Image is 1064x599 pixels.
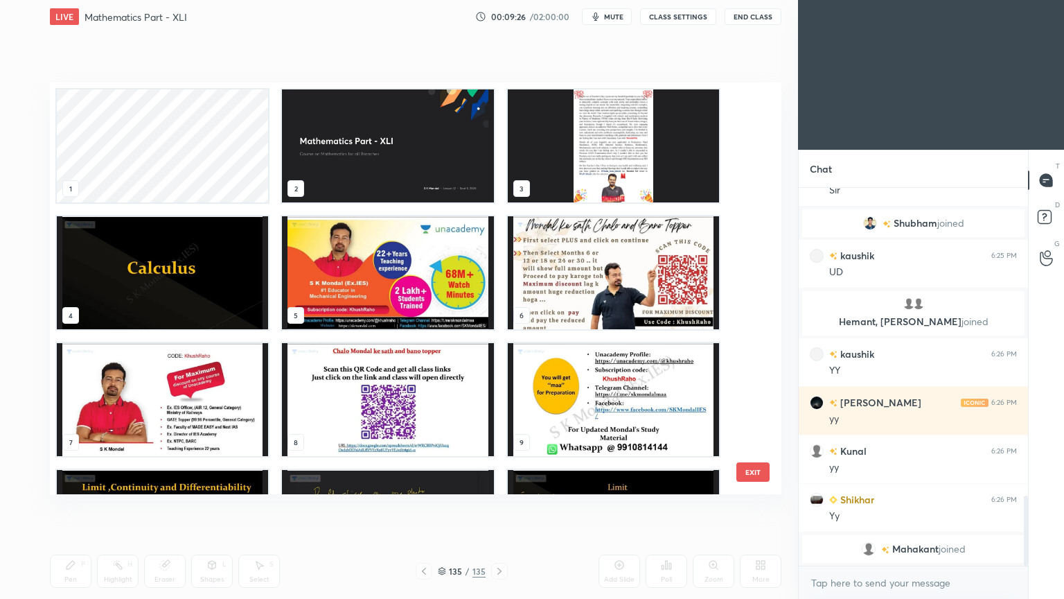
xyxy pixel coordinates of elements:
[991,496,1017,504] div: 6:26 PM
[1055,200,1060,210] p: D
[892,544,939,555] span: Mahakant
[837,492,874,507] h6: Shikhar
[829,510,1017,523] div: Yy
[282,343,493,456] img: 17570767576G6D4R.pdf
[57,470,268,583] img: 17570767576G6D4R.pdf
[829,413,1017,426] div: yy
[282,470,493,583] img: 17570767576G6D4R.pdf
[829,252,837,260] img: no-rating-badge.077c3623.svg
[582,8,632,25] button: mute
[912,297,925,311] img: default.png
[799,150,843,187] p: Chat
[902,297,916,311] img: default.png
[939,544,966,555] span: joined
[282,89,493,202] img: 771c808c-8a56-11f0-a1cd-7eeab027ea22.jpg
[508,470,719,583] img: 17570767576G6D4R.pdf
[829,266,1017,279] div: UD
[894,218,937,229] span: Shubham
[829,351,837,358] img: no-rating-badge.077c3623.svg
[829,364,1017,378] div: YY
[50,83,757,494] div: grid
[991,447,1017,455] div: 6:26 PM
[508,216,719,329] img: 17570767576G6D4R.pdf
[640,8,716,25] button: CLASS SETTINGS
[810,249,824,263] img: 4b4f64940df140819ea589feeb28c84f.jpg
[449,567,463,575] div: 135
[961,399,988,407] img: iconic-light.a09c19a4.png
[937,218,964,229] span: joined
[837,444,867,458] h6: Kunal
[1054,238,1060,249] p: G
[829,399,837,407] img: no-rating-badge.077c3623.svg
[508,343,719,456] img: 17570767576G6D4R.pdf
[991,399,1017,407] div: 6:26 PM
[1056,161,1060,171] p: T
[725,8,781,25] button: End Class
[837,248,874,263] h6: kaushik
[50,8,79,25] div: LIVE
[465,567,470,575] div: /
[85,10,187,24] h4: Mathematics Part - XLI
[991,252,1017,260] div: 6:25 PM
[829,184,1017,198] div: Sir
[810,347,824,361] img: 4b4f64940df140819ea589feeb28c84f.jpg
[604,12,623,21] span: mute
[810,316,1016,327] p: Hemant, [PERSON_NAME]
[837,347,874,361] h6: kaushik
[472,565,486,578] div: 135
[810,396,824,410] img: 8363d705bac3451dbf455e7abe656dd7.jpg
[57,343,268,456] img: 17570767576G6D4R.pdf
[810,444,824,458] img: default.png
[829,448,837,455] img: no-rating-badge.077c3623.svg
[881,546,889,554] img: no-rating-badge.077c3623.svg
[799,188,1028,566] div: grid
[829,496,837,504] img: Learner_Badge_beginner_1_8b307cf2a0.svg
[991,350,1017,358] div: 6:26 PM
[829,461,1017,475] div: yy
[57,216,268,329] img: 17570767576G6D4R.pdf
[508,89,719,202] img: 1757076493EKYMU0.pdf
[282,216,493,329] img: 17570767576G6D4R.pdf
[961,315,988,328] span: joined
[837,395,921,410] h6: [PERSON_NAME]
[862,542,876,556] img: default.png
[863,216,877,230] img: 333b69eca29e446697df8afb7db4ee51.jpg
[810,493,824,507] img: 2afbe86992a24f10a40145e2f5085d5f.jpg
[736,462,770,482] button: EXIT
[883,220,891,228] img: no-rating-badge.077c3623.svg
